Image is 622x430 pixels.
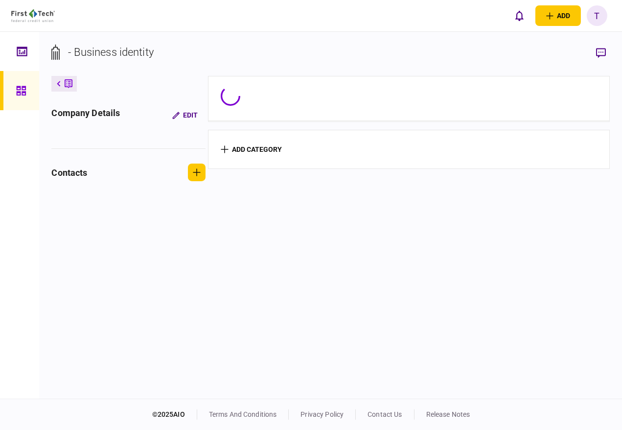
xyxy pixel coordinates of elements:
[221,145,282,153] button: add category
[535,5,581,26] button: open adding identity options
[209,410,277,418] a: terms and conditions
[426,410,470,418] a: release notes
[11,9,55,22] img: client company logo
[51,166,87,179] div: contacts
[164,106,206,124] button: Edit
[509,5,530,26] button: open notifications list
[68,44,154,60] div: - Business identity
[368,410,402,418] a: contact us
[51,106,120,124] div: company details
[300,410,344,418] a: privacy policy
[587,5,607,26] button: T
[152,409,197,420] div: © 2025 AIO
